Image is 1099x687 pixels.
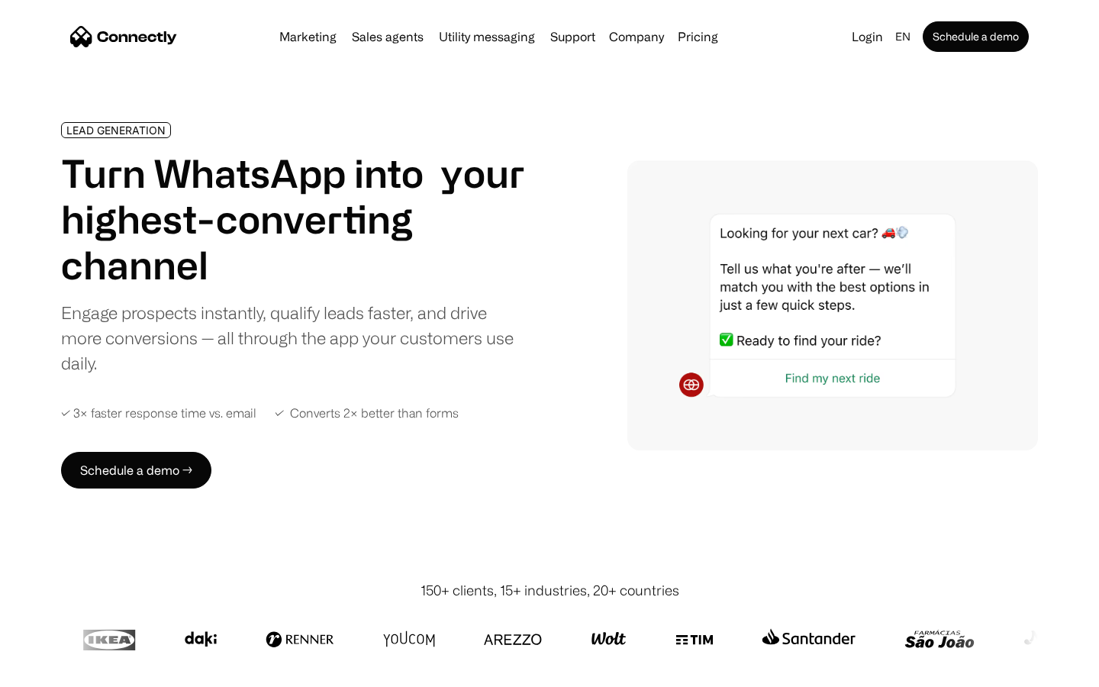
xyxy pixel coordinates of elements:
[923,21,1029,52] a: Schedule a demo
[61,300,525,376] div: Engage prospects instantly, qualify leads faster, and drive more conversions — all through the ap...
[895,26,910,47] div: en
[275,406,459,421] div: ✓ Converts 2× better than forms
[544,31,601,43] a: Support
[61,452,211,489] a: Schedule a demo →
[433,31,541,43] a: Utility messaging
[672,31,724,43] a: Pricing
[70,25,177,48] a: home
[346,31,430,43] a: Sales agents
[609,26,664,47] div: Company
[273,31,343,43] a: Marketing
[61,406,256,421] div: ✓ 3× faster response time vs. email
[846,26,889,47] a: Login
[421,580,679,601] div: 150+ clients, 15+ industries, 20+ countries
[889,26,920,47] div: en
[61,150,525,288] h1: Turn WhatsApp into your highest-converting channel
[31,660,92,682] ul: Language list
[604,26,669,47] div: Company
[15,659,92,682] aside: Language selected: English
[66,124,166,136] div: LEAD GENERATION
